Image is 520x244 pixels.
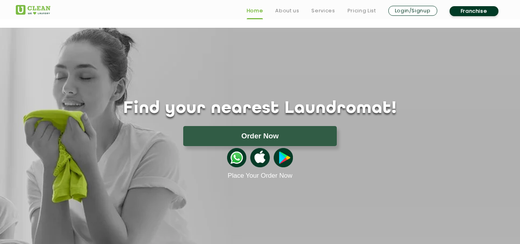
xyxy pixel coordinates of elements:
img: apple-icon.png [250,148,269,167]
a: Home [247,6,263,15]
h1: Find your nearest Laundromat! [10,99,510,118]
button: Order Now [183,126,337,146]
a: About us [275,6,299,15]
a: Pricing List [348,6,376,15]
img: UClean Laundry and Dry Cleaning [16,5,50,15]
a: Place Your Order Now [227,172,292,180]
a: Franchise [450,6,498,16]
img: playstoreicon.png [274,148,293,167]
a: Login/Signup [388,6,437,16]
a: Services [311,6,335,15]
img: whatsappicon.png [227,148,246,167]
